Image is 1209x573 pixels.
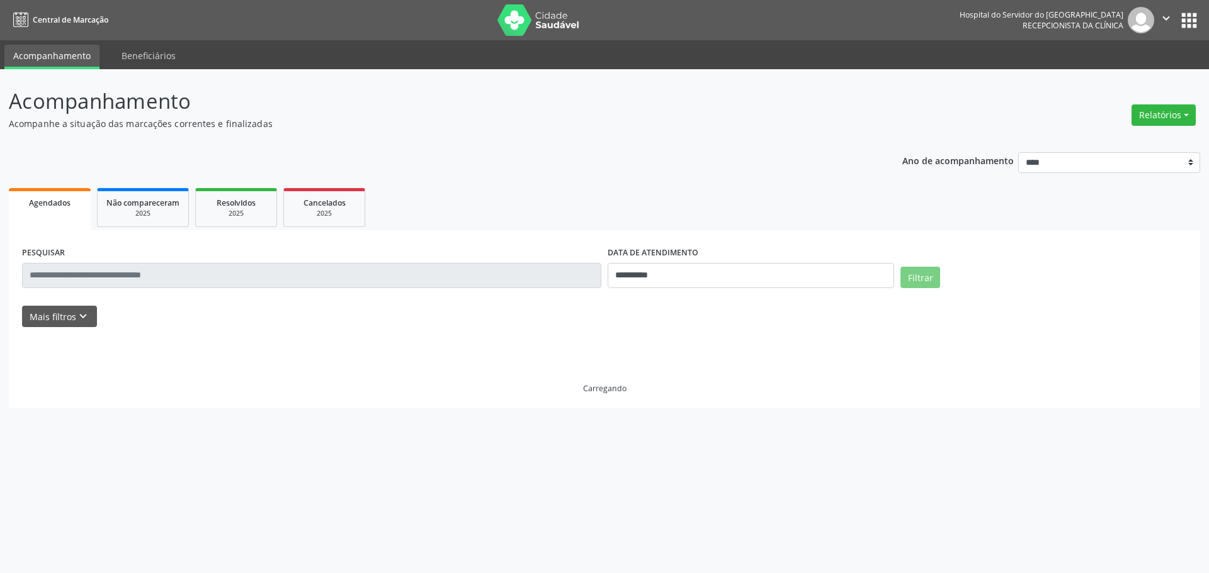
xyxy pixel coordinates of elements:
[113,45,184,67] a: Beneficiários
[900,267,940,288] button: Filtrar
[4,45,99,69] a: Acompanhamento
[1023,20,1123,31] span: Recepcionista da clínica
[29,197,71,208] span: Agendados
[106,209,179,218] div: 2025
[304,197,346,208] span: Cancelados
[205,209,268,218] div: 2025
[9,86,843,117] p: Acompanhamento
[22,243,65,263] label: PESQUISAR
[1154,7,1178,33] button: 
[1132,104,1196,126] button: Relatórios
[293,209,356,218] div: 2025
[1178,9,1200,31] button: apps
[583,383,627,394] div: Carregando
[902,152,1014,168] p: Ano de acompanhamento
[22,306,97,328] button: Mais filtroskeyboard_arrow_down
[106,197,179,208] span: Não compareceram
[217,197,256,208] span: Resolvidos
[1128,7,1154,33] img: img
[608,243,698,263] label: DATA DE ATENDIMENTO
[9,9,108,30] a: Central de Marcação
[9,117,843,130] p: Acompanhe a situação das marcações correntes e finalizadas
[1159,11,1173,25] i: 
[76,309,90,323] i: keyboard_arrow_down
[33,14,108,25] span: Central de Marcação
[960,9,1123,20] div: Hospital do Servidor do [GEOGRAPHIC_DATA]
